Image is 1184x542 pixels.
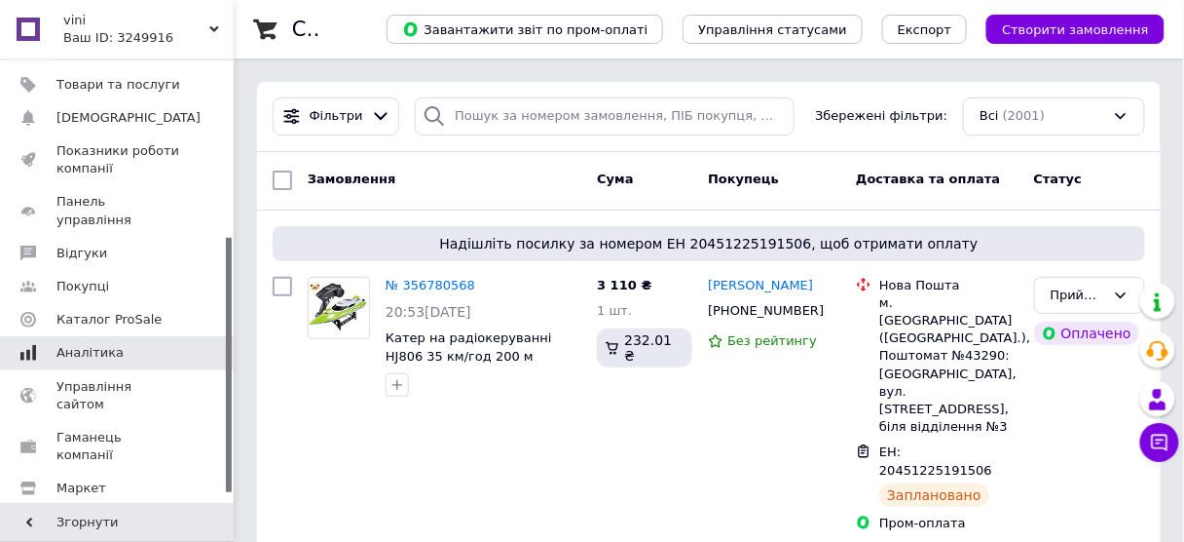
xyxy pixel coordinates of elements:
span: 3 110 ₴ [597,278,651,292]
div: 232.01 ₴ [597,329,692,368]
a: Катер на радіокеруванні HJ806 35 км/год 200 м 1500mAh 47см кораблик на пульту детская игрушка (вд... [386,330,571,417]
span: Каталог ProSale [56,311,162,329]
span: Товари та послуги [56,76,180,94]
a: Фото товару [308,277,370,339]
a: [PERSON_NAME] [708,277,813,295]
span: 1 шт. [597,303,632,318]
span: (2001) [1003,108,1045,123]
div: Прийнято [1051,286,1105,306]
span: Панель управління [56,193,180,228]
div: [PHONE_NUMBER] [704,298,825,324]
a: № 356780568 [386,278,475,292]
input: Пошук за номером замовлення, ПІБ покупця, номером телефону, Email, номером накладної [415,97,794,135]
span: Створити замовлення [1002,22,1149,37]
span: Показники роботи компанії [56,142,180,177]
button: Експорт [882,15,968,44]
div: Заплановано [879,484,989,507]
span: [DEMOGRAPHIC_DATA] [56,109,201,127]
span: Аналітика [56,344,124,362]
span: Маркет [56,480,106,497]
span: Без рейтингу [727,333,817,348]
span: vini [63,12,209,29]
a: Створити замовлення [967,21,1165,36]
span: Управління сайтом [56,378,180,413]
span: Збережені фільтри: [815,107,947,126]
div: Оплачено [1034,322,1139,345]
span: Статус [1034,172,1083,186]
span: Гаманець компанії [56,429,180,464]
span: Всі [980,107,999,126]
div: Ваш ID: 3249916 [63,29,234,47]
span: 20:53[DATE] [386,304,471,320]
button: Створити замовлення [986,15,1165,44]
button: Чат з покупцем [1140,423,1179,462]
span: Покупці [56,278,109,295]
span: Покупець [708,172,779,186]
span: Надішліть посилку за номером ЕН 20451225191506, щоб отримати оплату [280,234,1137,253]
span: Відгуки [56,245,107,262]
span: ЕН: 20451225191506 [879,445,992,478]
span: Управління статусами [698,22,847,37]
span: Експорт [898,22,952,37]
div: Нова Пошта [879,277,1017,294]
div: Пром-оплата [879,515,1017,532]
button: Управління статусами [683,15,863,44]
button: Завантажити звіт по пром-оплаті [387,15,663,44]
h1: Список замовлень [292,18,490,41]
span: Фільтри [310,107,363,126]
span: Cума [597,172,633,186]
div: м. [GEOGRAPHIC_DATA] ([GEOGRAPHIC_DATA].), Поштомат №43290: [GEOGRAPHIC_DATA], вул. [STREET_ADDRE... [879,294,1017,437]
span: Доставка та оплата [856,172,1000,186]
img: Фото товару [309,283,369,332]
span: Завантажити звіт по пром-оплаті [402,20,647,38]
span: Замовлення [308,172,395,186]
